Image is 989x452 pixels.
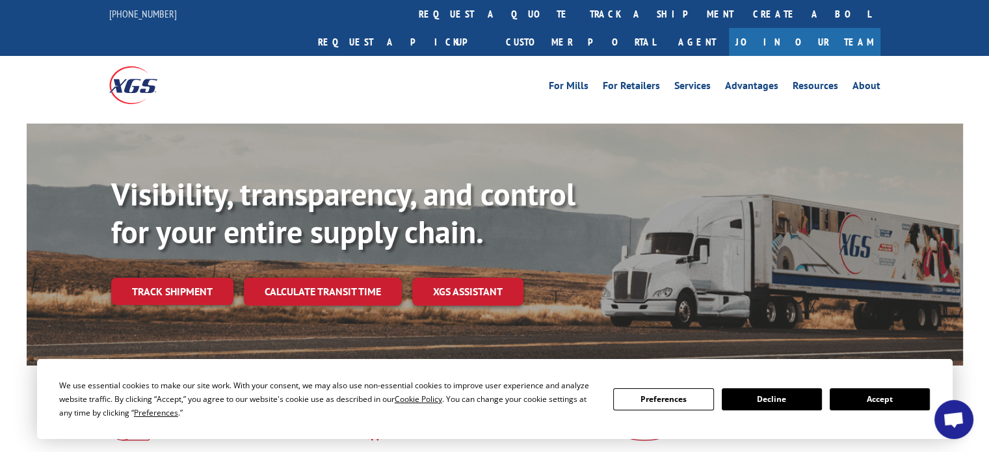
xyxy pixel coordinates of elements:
[308,28,496,56] a: Request a pickup
[134,407,178,418] span: Preferences
[244,278,402,306] a: Calculate transit time
[549,81,588,95] a: For Mills
[613,388,713,410] button: Preferences
[603,81,660,95] a: For Retailers
[852,81,880,95] a: About
[934,400,973,439] div: Open chat
[830,388,930,410] button: Accept
[109,7,177,20] a: [PHONE_NUMBER]
[496,28,665,56] a: Customer Portal
[111,174,575,252] b: Visibility, transparency, and control for your entire supply chain.
[722,388,822,410] button: Decline
[674,81,711,95] a: Services
[37,359,953,439] div: Cookie Consent Prompt
[395,393,442,405] span: Cookie Policy
[729,28,880,56] a: Join Our Team
[59,379,598,419] div: We use essential cookies to make our site work. With your consent, we may also use non-essential ...
[793,81,838,95] a: Resources
[665,28,729,56] a: Agent
[111,278,233,305] a: Track shipment
[412,278,523,306] a: XGS ASSISTANT
[725,81,778,95] a: Advantages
